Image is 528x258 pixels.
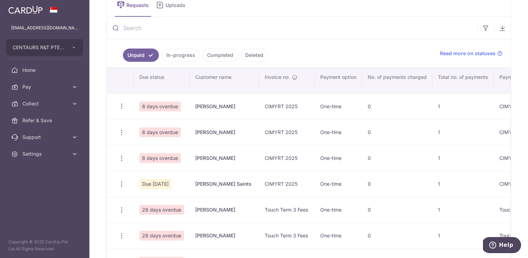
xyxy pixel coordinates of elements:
[265,74,290,81] span: Invoice no.
[190,171,259,197] td: [PERSON_NAME] Saints
[432,93,494,119] td: 1
[362,223,432,249] td: 0
[107,17,477,39] input: Search
[6,39,83,56] button: CENTAURS R&T PTE. LTD.
[16,5,30,11] span: Help
[139,179,171,189] span: Due [DATE]
[315,68,362,93] th: Payment option
[139,153,181,163] span: 6 days overdue
[190,119,259,145] td: [PERSON_NAME]
[190,93,259,119] td: [PERSON_NAME]
[139,205,184,215] span: 28 days overdue
[123,49,159,62] a: Unpaid
[22,67,68,74] span: Home
[203,49,238,62] a: Completed
[13,44,64,51] span: CENTAURS R&T PTE. LTD.
[139,127,181,137] span: 6 days overdue
[438,74,488,81] span: Total no. of payments
[166,2,190,9] span: Uploads
[362,119,432,145] td: 0
[11,24,78,31] p: [EMAIL_ADDRESS][DOMAIN_NAME]
[315,145,362,171] td: One-time
[432,145,494,171] td: 1
[8,6,43,14] img: CardUp
[259,197,315,223] td: Touch Term 3 Fees
[22,150,68,157] span: Settings
[190,68,259,93] th: Customer name
[362,171,432,197] td: 0
[483,237,521,255] iframe: Opens a widget where you can find more information
[134,68,190,93] th: Due status
[190,145,259,171] td: [PERSON_NAME]
[432,171,494,197] td: 1
[440,50,503,57] a: Read more on statuses
[22,117,68,124] span: Refer & Save
[22,100,68,107] span: Collect
[190,197,259,223] td: [PERSON_NAME]
[362,197,432,223] td: 0
[139,231,184,241] span: 28 days overdue
[315,171,362,197] td: One-time
[440,50,496,57] span: Read more on statuses
[22,134,68,141] span: Support
[259,145,315,171] td: CIMYRT 2025
[259,171,315,197] td: CIMYRT 2025
[320,74,357,81] span: Payment option
[432,197,494,223] td: 1
[22,83,68,90] span: Pay
[432,223,494,249] td: 1
[162,49,200,62] a: In-progress
[190,223,259,249] td: [PERSON_NAME]
[315,119,362,145] td: One-time
[126,2,151,9] span: Requests
[315,197,362,223] td: One-time
[259,93,315,119] td: CIMYRT 2025
[139,102,181,111] span: 6 days overdue
[315,223,362,249] td: One-time
[259,68,315,93] th: Invoice no.
[241,49,268,62] a: Deleted
[362,145,432,171] td: 0
[362,68,432,93] th: No. of payments charged
[432,68,494,93] th: Total no. of payments
[259,119,315,145] td: CIMYRT 2025
[368,74,427,81] span: No. of payments charged
[259,223,315,249] td: Touch Term 3 Fees
[362,93,432,119] td: 0
[315,93,362,119] td: One-time
[432,119,494,145] td: 1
